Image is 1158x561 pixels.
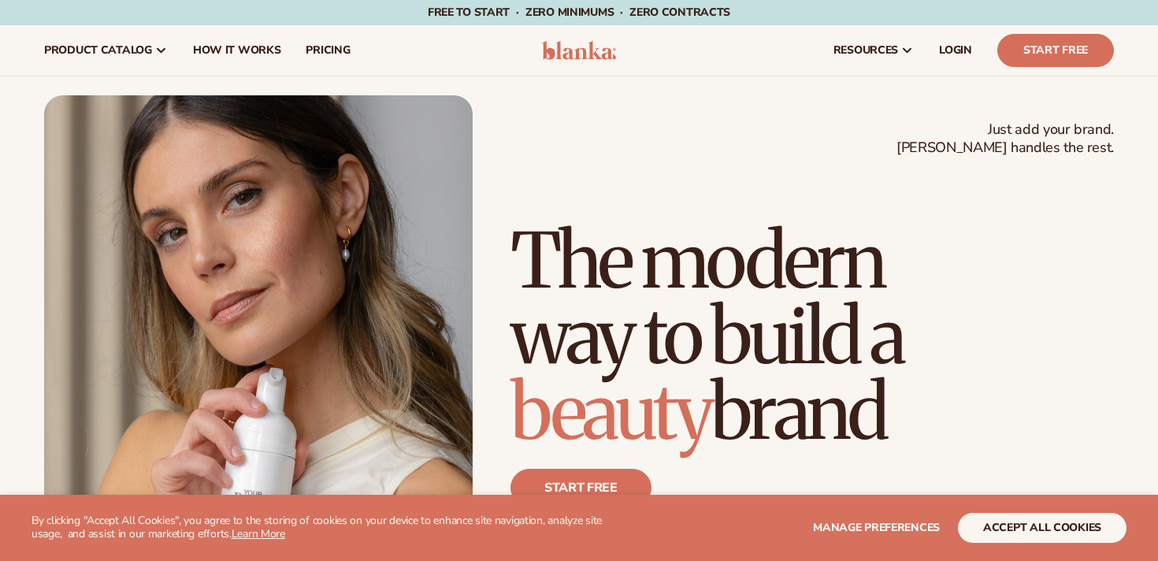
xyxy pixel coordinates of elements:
a: resources [821,25,926,76]
a: Start free [510,469,651,507]
button: Manage preferences [813,513,940,543]
span: How It Works [193,44,281,57]
p: By clicking "Accept All Cookies", you agree to the storing of cookies on your device to enhance s... [32,515,615,541]
span: product catalog [44,44,152,57]
span: beauty [510,365,711,459]
span: resources [833,44,898,57]
a: LOGIN [926,25,985,76]
h1: The modern way to build a brand [510,223,1114,450]
span: Just add your brand. [PERSON_NAME] handles the rest. [896,121,1114,158]
a: Start Free [997,34,1114,67]
span: pricing [306,44,350,57]
a: Learn More [232,526,285,541]
span: LOGIN [939,44,972,57]
button: accept all cookies [958,513,1126,543]
a: pricing [293,25,362,76]
img: logo [542,41,617,60]
a: product catalog [32,25,180,76]
span: Free to start · ZERO minimums · ZERO contracts [428,5,730,20]
span: Manage preferences [813,520,940,535]
a: How It Works [180,25,294,76]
